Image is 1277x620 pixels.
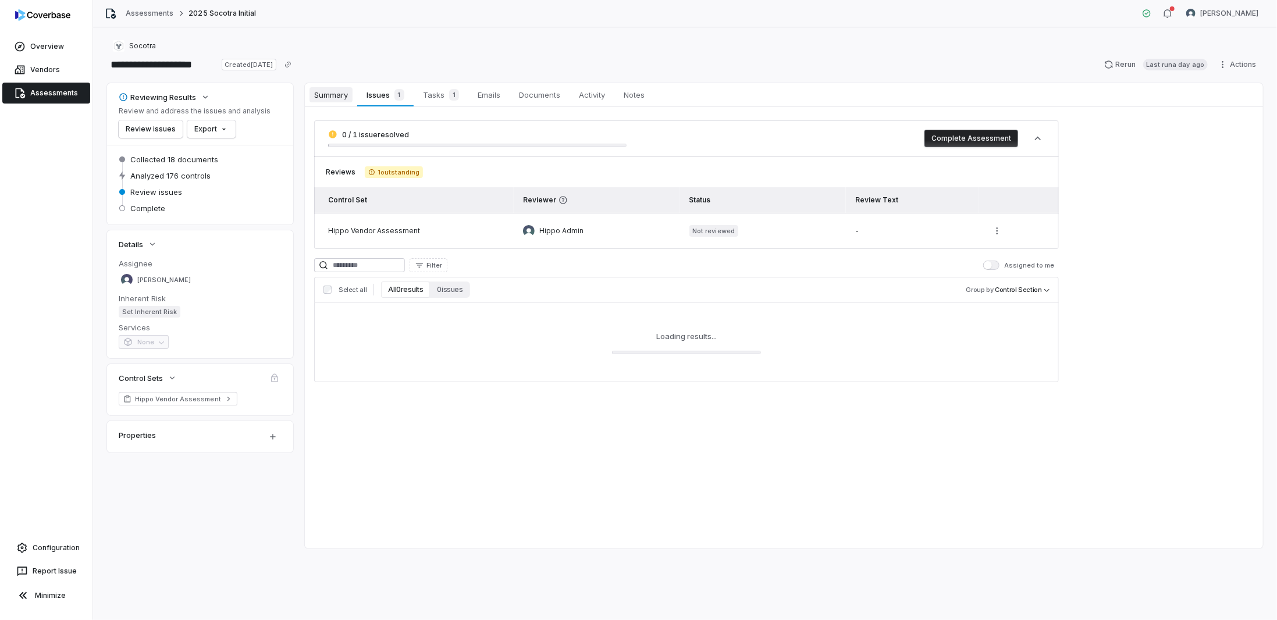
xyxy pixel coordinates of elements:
[983,261,999,270] button: Assigned to me
[430,282,469,298] button: 0 issues
[514,87,565,102] span: Documents
[130,170,211,181] span: Analyzed 176 controls
[119,322,282,333] dt: Services
[187,120,236,138] button: Export
[339,286,367,294] span: Select all
[342,130,409,139] span: 0 / 1 issue resolved
[310,87,353,102] span: Summary
[119,392,237,406] a: Hippo Vendor Assessment
[619,87,649,102] span: Notes
[689,225,738,237] span: Not reviewed
[119,106,271,116] p: Review and address the issues and analysis
[1186,9,1196,18] img: Shaun Angley avatar
[328,195,367,204] span: Control Set
[1143,59,1208,70] span: Last run a day ago
[1179,5,1265,22] button: Shaun Angley avatar[PERSON_NAME]
[5,561,88,582] button: Report Issue
[365,166,423,178] span: 1 outstanding
[129,41,156,51] span: Socotra
[115,234,161,255] button: Details
[1215,56,1263,73] button: Actions
[523,195,671,205] span: Reviewer
[326,168,355,177] span: Reviews
[574,87,610,102] span: Activity
[539,226,584,236] span: Hippo Admin
[5,537,88,558] a: Configuration
[119,306,180,318] span: Set Inherent Risk
[1097,56,1215,73] button: RerunLast runa day ago
[115,87,214,108] button: Reviewing Results
[323,286,332,294] input: Select all
[381,282,430,298] button: All 0 results
[130,187,182,197] span: Review issues
[130,203,165,213] span: Complete
[119,293,282,304] dt: Inherent Risk
[394,89,404,101] span: 1
[222,59,276,70] span: Created [DATE]
[119,373,163,383] span: Control Sets
[135,394,221,404] span: Hippo Vendor Assessment
[5,584,88,607] button: Minimize
[418,87,464,103] span: Tasks
[109,35,159,56] button: https://socotra.com/Socotra
[130,154,218,165] span: Collected 18 documents
[137,276,191,284] span: [PERSON_NAME]
[473,87,505,102] span: Emails
[121,274,133,286] img: Maya Kutrowska avatar
[278,54,298,75] button: Copy link
[15,9,70,21] img: logo-D7KZi-bG.svg
[689,195,711,204] span: Status
[855,226,970,236] div: -
[362,87,408,103] span: Issues
[115,368,180,389] button: Control Sets
[188,9,256,18] span: 2025 Socotra Initial
[126,9,173,18] a: Assessments
[2,83,90,104] a: Assessments
[656,331,717,341] div: Loading results...
[119,258,282,269] dt: Assignee
[855,195,898,204] span: Review Text
[2,59,90,80] a: Vendors
[449,89,459,101] span: 1
[119,92,196,102] div: Reviewing Results
[2,36,90,57] a: Overview
[924,130,1018,147] button: Complete Assessment
[1200,9,1258,18] span: [PERSON_NAME]
[426,261,442,270] span: Filter
[119,239,143,250] span: Details
[966,286,994,294] span: Group by
[523,225,535,237] img: Hippo Admin avatar
[119,120,183,138] button: Review issues
[328,226,504,236] div: Hippo Vendor Assessment
[983,261,1054,270] label: Assigned to me
[410,258,447,272] button: Filter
